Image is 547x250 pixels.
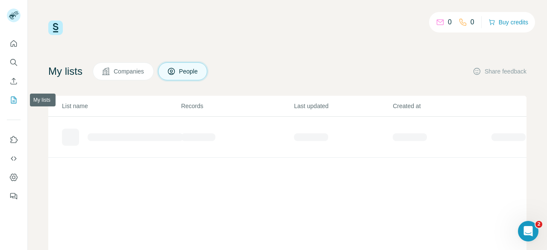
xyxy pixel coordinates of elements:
[518,221,538,241] iframe: Intercom live chat
[294,102,392,110] p: Last updated
[7,55,21,70] button: Search
[7,92,21,108] button: My lists
[7,36,21,51] button: Quick start
[48,65,82,78] h4: My lists
[7,74,21,89] button: Enrich CSV
[7,132,21,147] button: Use Surfe on LinkedIn
[62,102,180,110] p: List name
[114,67,145,76] span: Companies
[448,17,452,27] p: 0
[48,21,63,35] img: Surfe Logo
[488,16,528,28] button: Buy credits
[473,67,526,76] button: Share feedback
[471,17,474,27] p: 0
[535,221,542,228] span: 2
[179,67,199,76] span: People
[7,170,21,185] button: Dashboard
[181,102,293,110] p: Records
[7,151,21,166] button: Use Surfe API
[393,102,491,110] p: Created at
[7,188,21,204] button: Feedback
